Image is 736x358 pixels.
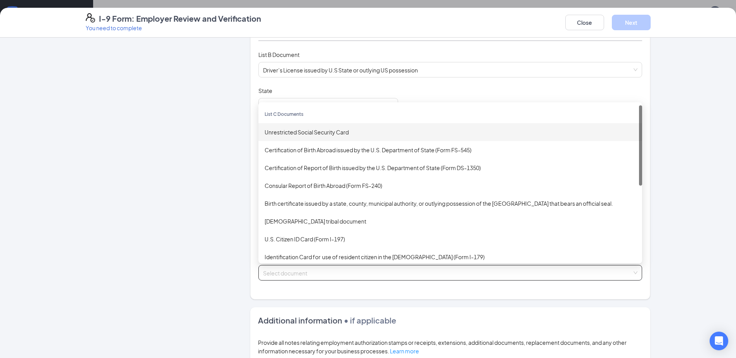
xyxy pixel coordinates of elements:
[258,315,342,325] span: Additional information
[265,128,636,136] div: Unrestricted Social Security Card
[265,181,636,190] div: Consular Report of Birth Abroad (Form FS-240)
[612,15,651,30] button: Next
[265,199,636,208] div: Birth certificate issued by a state, county, municipal authority, or outlying possession of the [...
[258,51,300,58] span: List B Document
[390,348,419,355] a: Learn more
[263,62,637,77] span: Driver’s License issued by U.S State or outlying US possession
[265,253,636,261] div: Identification Card for use of resident citizen in the [DEMOGRAPHIC_DATA] (Form I-179)
[265,164,636,172] div: Certification of Report of Birth issued by the U.S. Department of State (Form DS-1350)
[99,13,261,24] h4: I-9 Form: Employer Review and Verification
[565,15,604,30] button: Close
[342,315,396,325] span: • if applicable
[86,13,95,22] svg: FormI9EVerifyIcon
[263,98,393,113] span: Iowa
[710,332,728,350] div: Open Intercom Messenger
[265,146,636,154] div: Certification of Birth Abroad issued by the U.S. Department of State (Form FS-545)
[86,24,261,32] p: You need to complete
[258,87,272,95] span: State
[258,339,627,355] span: Provide all notes relating employment authorization stamps or receipts, extensions, additional do...
[265,111,303,117] span: List C Documents
[265,235,636,243] div: U.S. Citizen ID Card (Form I-197)
[265,217,636,225] div: [DEMOGRAPHIC_DATA] tribal document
